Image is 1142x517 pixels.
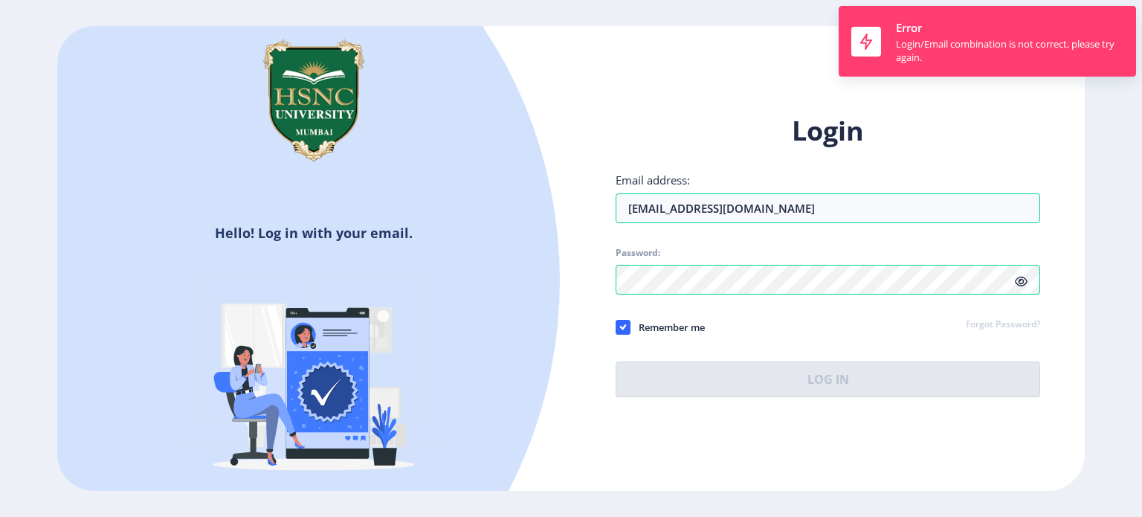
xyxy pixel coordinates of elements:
[896,37,1123,64] div: Login/Email combination is not correct, please try again.
[616,173,690,187] label: Email address:
[630,318,705,336] span: Remember me
[616,247,660,259] label: Password:
[966,318,1040,332] a: Forgot Password?
[896,20,922,35] span: Error
[616,362,1040,397] button: Log In
[239,26,388,175] img: hsnc.png
[616,193,1040,223] input: Email address
[184,248,444,508] img: Verified-rafiki.svg
[616,113,1040,149] h1: Login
